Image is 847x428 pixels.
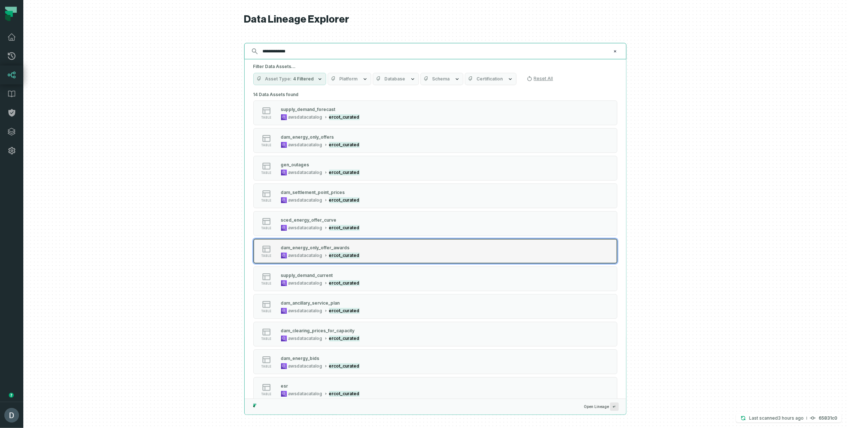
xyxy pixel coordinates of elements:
[253,266,617,291] button: tableawsdatacatalogercot_curated
[329,280,360,286] mark: ercot_curated
[329,142,360,148] mark: ercot_curated
[261,365,272,368] span: table
[261,116,272,119] span: table
[465,73,516,85] button: Certification
[373,73,419,85] button: Database
[524,73,556,84] button: Reset All
[584,403,619,411] span: Open Lineage
[253,239,617,263] button: tableawsdatacatalogercot_curated
[253,100,617,125] button: tableawsdatacatalogercot_curated
[281,217,337,223] div: sced_energy_offer_curve
[749,415,804,422] p: Last scanned
[281,190,345,195] div: dam_settlement_point_prices
[329,391,360,397] mark: ercot_curated
[253,183,617,208] button: tableawsdatacatalogercot_curated
[432,76,450,82] span: Schema
[611,48,619,55] button: Clear search query
[288,170,322,175] div: awsdatacatalog
[253,349,617,374] button: tableawsdatacatalogercot_curated
[261,254,272,258] span: table
[281,356,320,361] div: dam_energy_bids
[281,300,340,306] div: dam_ancillary_service_plan
[253,377,617,402] button: tableawsdatacatalogercot_curated
[253,322,617,346] button: tableawsdatacatalogercot_curated
[244,13,626,26] h1: Data Lineage Explorer
[261,392,272,396] span: table
[778,415,804,421] relative-time: Sep 4, 2025, 5:36 AM GMT+3
[253,294,617,319] button: tableawsdatacatalogercot_curated
[245,90,626,399] div: Suggestions
[288,308,322,314] div: awsdatacatalog
[253,128,617,153] button: tableawsdatacatalogercot_curated
[329,363,360,369] mark: ercot_curated
[288,363,322,369] div: awsdatacatalog
[288,225,322,231] div: awsdatacatalog
[281,383,288,389] div: esr
[819,416,837,420] h4: 65831c0
[288,391,322,397] div: awsdatacatalog
[329,336,360,341] mark: ercot_curated
[253,64,617,70] h5: Filter Data Assets...
[288,253,322,258] div: awsdatacatalog
[281,245,350,250] div: dam_energy_only_offer_awards
[261,337,272,341] span: table
[281,162,309,167] div: gen_outages
[281,328,355,333] div: dam_clearing_prices_for_capacity
[329,114,360,120] mark: ercot_curated
[288,280,322,286] div: awsdatacatalog
[288,197,322,203] div: awsdatacatalog
[293,76,314,82] span: 4 Filtered
[328,73,371,85] button: Platform
[340,76,358,82] span: Platform
[281,273,333,278] div: supply_demand_current
[329,308,360,314] mark: ercot_curated
[261,143,272,147] span: table
[261,171,272,175] span: table
[281,107,336,112] div: supply_demand_forecast
[253,211,617,236] button: tableawsdatacatalogercot_curated
[329,170,360,175] mark: ercot_curated
[288,336,322,341] div: awsdatacatalog
[477,76,503,82] span: Certification
[261,282,272,285] span: table
[420,73,463,85] button: Schema
[288,142,322,148] div: awsdatacatalog
[4,408,19,423] img: avatar of Daniel Lahyani
[253,156,617,181] button: tableawsdatacatalogercot_curated
[329,225,360,231] mark: ercot_curated
[288,114,322,120] div: awsdatacatalog
[8,392,15,399] div: Tooltip anchor
[265,76,292,82] span: Asset Type
[261,226,272,230] span: table
[329,253,360,258] mark: ercot_curated
[610,403,619,411] span: Press ↵ to add a new Data Asset to the graph
[261,199,272,202] span: table
[329,197,360,203] mark: ercot_curated
[261,309,272,313] span: table
[253,73,326,85] button: Asset Type4 Filtered
[281,134,334,140] div: dam_energy_only_offers
[736,414,842,423] button: Last scanned[DATE] 5:36:19 AM65831c0
[385,76,405,82] span: Database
